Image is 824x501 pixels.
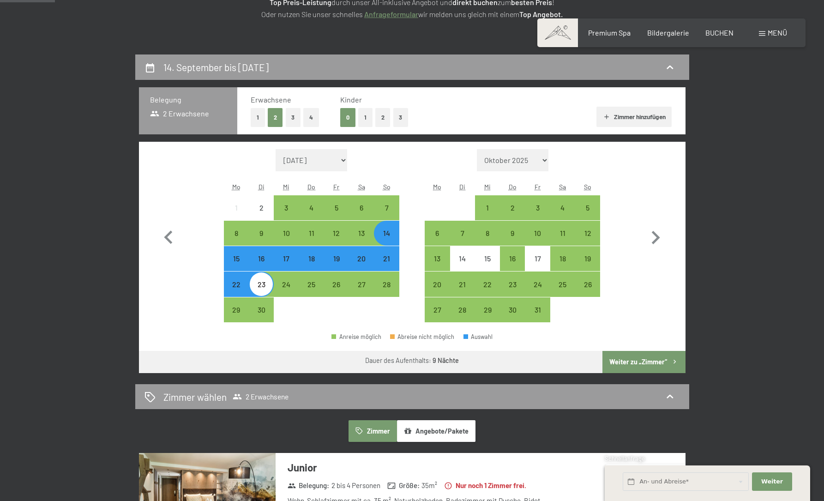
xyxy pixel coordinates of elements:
[350,255,373,278] div: 20
[550,221,575,246] div: Anreise möglich
[526,229,549,253] div: 10
[274,195,299,220] div: Anreise möglich
[324,195,349,220] div: Fri Sep 05 2025
[374,221,399,246] div: Anreise möglich
[426,306,449,329] div: 27
[500,221,525,246] div: Anreise möglich
[433,183,441,191] abbr: Montag
[575,246,600,271] div: Sun Oct 19 2025
[501,255,524,278] div: 16
[268,108,283,127] button: 2
[163,61,269,73] h2: 14. September bis [DATE]
[288,460,562,475] h3: Junior
[374,272,399,296] div: Sun Sep 28 2025
[307,183,315,191] abbr: Donnerstag
[274,221,299,246] div: Wed Sep 10 2025
[761,477,783,486] span: Weiter
[249,297,274,322] div: Anreise möglich
[426,281,449,304] div: 20
[249,246,274,271] div: Tue Sep 16 2025
[350,281,373,304] div: 27
[324,246,349,271] div: Fri Sep 19 2025
[604,462,673,479] strong: 4.060,00 €
[224,195,249,220] div: Mon Sep 01 2025
[484,183,491,191] abbr: Mittwoch
[358,108,373,127] button: 1
[576,204,599,227] div: 5
[550,246,575,271] div: Anreise möglich
[526,255,549,278] div: 17
[375,204,398,227] div: 7
[596,107,672,127] button: Zimmer hinzufügen
[500,272,525,296] div: Anreise möglich
[425,297,450,322] div: Mon Oct 27 2025
[300,255,323,278] div: 18
[324,272,349,296] div: Fri Sep 26 2025
[274,246,299,271] div: Wed Sep 17 2025
[501,229,524,253] div: 9
[526,204,549,227] div: 3
[324,246,349,271] div: Anreise möglich
[550,195,575,220] div: Anreise möglich
[225,255,248,278] div: 15
[274,221,299,246] div: Anreise möglich
[349,221,374,246] div: Sat Sep 13 2025
[576,255,599,278] div: 19
[500,246,525,271] div: Thu Oct 16 2025
[433,356,459,364] b: 9 Nächte
[324,272,349,296] div: Anreise möglich
[224,297,249,322] div: Anreise möglich
[350,229,373,253] div: 13
[450,221,475,246] div: Tue Oct 07 2025
[224,297,249,322] div: Mon Sep 29 2025
[444,481,526,490] strong: Nur noch 1 Zimmer frei.
[390,334,455,340] div: Abreise nicht möglich
[251,95,291,104] span: Erwachsene
[475,195,500,220] div: Wed Oct 01 2025
[500,246,525,271] div: Anreise möglich
[575,246,600,271] div: Anreise möglich
[299,221,324,246] div: Thu Sep 11 2025
[605,455,645,462] span: Schnellanfrage
[325,281,348,304] div: 26
[476,306,499,329] div: 29
[283,183,289,191] abbr: Mittwoch
[288,481,330,490] strong: Belegung :
[647,28,689,37] a: Bildergalerie
[224,246,249,271] div: Mon Sep 15 2025
[349,420,397,441] button: Zimmer
[383,183,391,191] abbr: Sonntag
[475,272,500,296] div: Anreise möglich
[525,246,550,271] div: Fri Oct 17 2025
[324,221,349,246] div: Fri Sep 12 2025
[525,297,550,322] div: Anreise möglich
[450,246,475,271] div: Tue Oct 14 2025
[250,229,273,253] div: 9
[224,221,249,246] div: Mon Sep 08 2025
[425,272,450,296] div: Mon Oct 20 2025
[331,481,380,490] span: 2 bis 4 Personen
[325,204,348,227] div: 5
[325,229,348,253] div: 12
[588,28,631,37] span: Premium Spa
[349,195,374,220] div: Sat Sep 06 2025
[397,420,475,441] button: Angebote/Pakete
[768,28,787,37] span: Menü
[225,306,248,329] div: 29
[500,297,525,322] div: Anreise möglich
[450,297,475,322] div: Anreise möglich
[525,221,550,246] div: Anreise möglich
[232,183,241,191] abbr: Montag
[365,356,459,365] div: Dauer des Aufenthalts:
[150,95,226,105] h3: Belegung
[475,221,500,246] div: Anreise möglich
[275,229,298,253] div: 10
[331,334,381,340] div: Anreise möglich
[450,297,475,322] div: Tue Oct 28 2025
[303,108,319,127] button: 4
[501,281,524,304] div: 23
[476,229,499,253] div: 8
[525,272,550,296] div: Anreise möglich
[249,272,274,296] div: Anreise möglich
